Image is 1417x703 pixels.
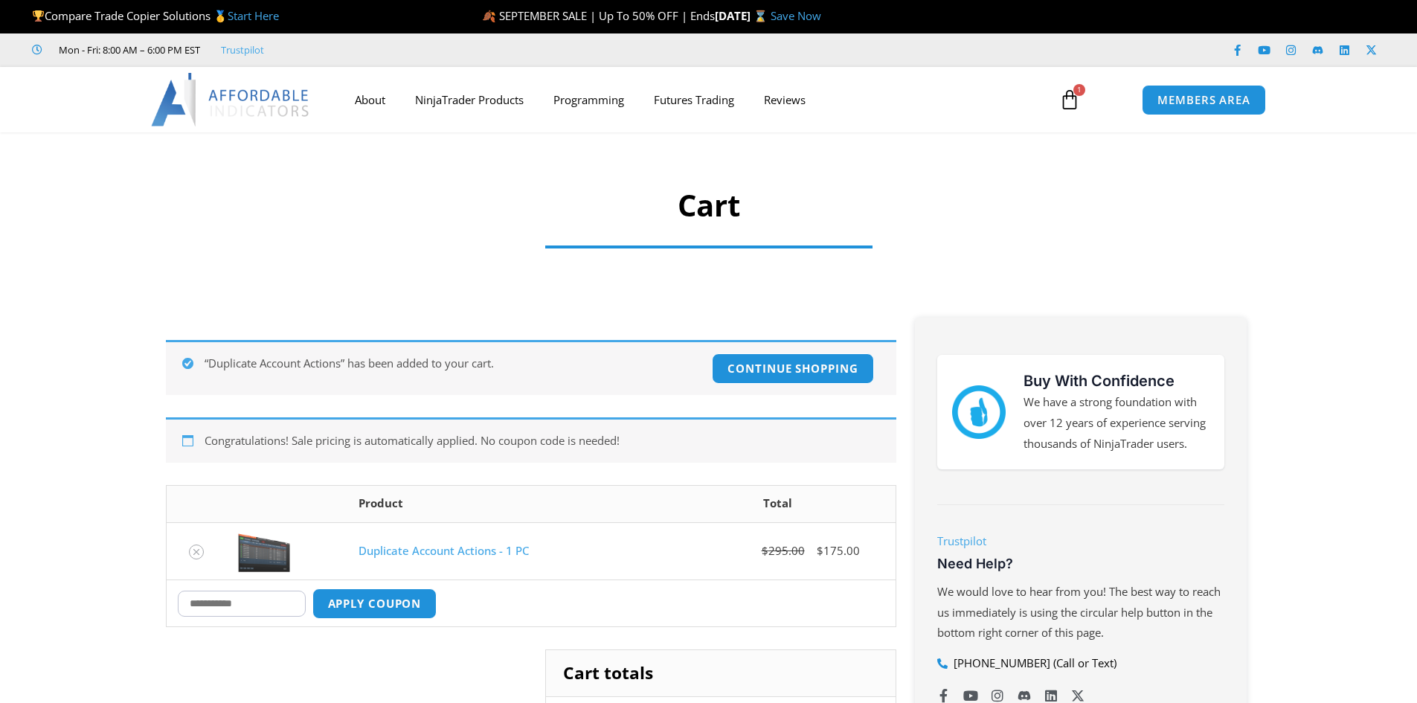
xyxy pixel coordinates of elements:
[1024,370,1209,392] h3: Buy With Confidence
[715,8,771,23] strong: [DATE] ⌛
[762,543,768,558] span: $
[151,73,311,126] img: LogoAI | Affordable Indicators – NinjaTrader
[1037,78,1102,121] a: 1
[400,83,539,117] a: NinjaTrader Products
[166,417,896,463] div: Congratulations! Sale pricing is automatically applied. No coupon code is needed!
[340,83,400,117] a: About
[539,83,639,117] a: Programming
[340,83,1042,117] nav: Menu
[762,543,805,558] bdi: 295.00
[952,385,1006,439] img: mark thumbs good 43913 | Affordable Indicators – NinjaTrader
[817,543,860,558] bdi: 175.00
[347,486,660,522] th: Product
[1073,84,1085,96] span: 1
[55,41,200,59] span: Mon - Fri: 8:00 AM – 6:00 PM EST
[189,545,204,559] a: Remove Duplicate Account Actions - 1 PC from cart
[221,41,264,59] a: Trustpilot
[546,650,895,696] h2: Cart totals
[771,8,821,23] a: Save Now
[359,543,529,558] a: Duplicate Account Actions - 1 PC
[33,10,44,22] img: 🏆
[817,543,823,558] span: $
[166,340,896,395] div: “Duplicate Account Actions” has been added to your cart.
[482,8,715,23] span: 🍂 SEPTEMBER SALE | Up To 50% OFF | Ends
[312,588,437,619] button: Apply coupon
[950,653,1116,674] span: [PHONE_NUMBER] (Call or Text)
[1024,392,1209,455] p: We have a strong foundation with over 12 years of experience serving thousands of NinjaTrader users.
[32,8,279,23] span: Compare Trade Copier Solutions 🥇
[1142,85,1266,115] a: MEMBERS AREA
[228,8,279,23] a: Start Here
[937,533,986,548] a: Trustpilot
[1157,94,1250,106] span: MEMBERS AREA
[238,530,290,572] img: Screenshot 2024-08-26 15414455555 | Affordable Indicators – NinjaTrader
[660,486,895,522] th: Total
[530,184,887,226] h1: Cart
[749,83,820,117] a: Reviews
[639,83,749,117] a: Futures Trading
[937,555,1224,572] h3: Need Help?
[937,584,1221,641] span: We would love to hear from you! The best way to reach us immediately is using the circular help b...
[712,353,873,384] a: Continue shopping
